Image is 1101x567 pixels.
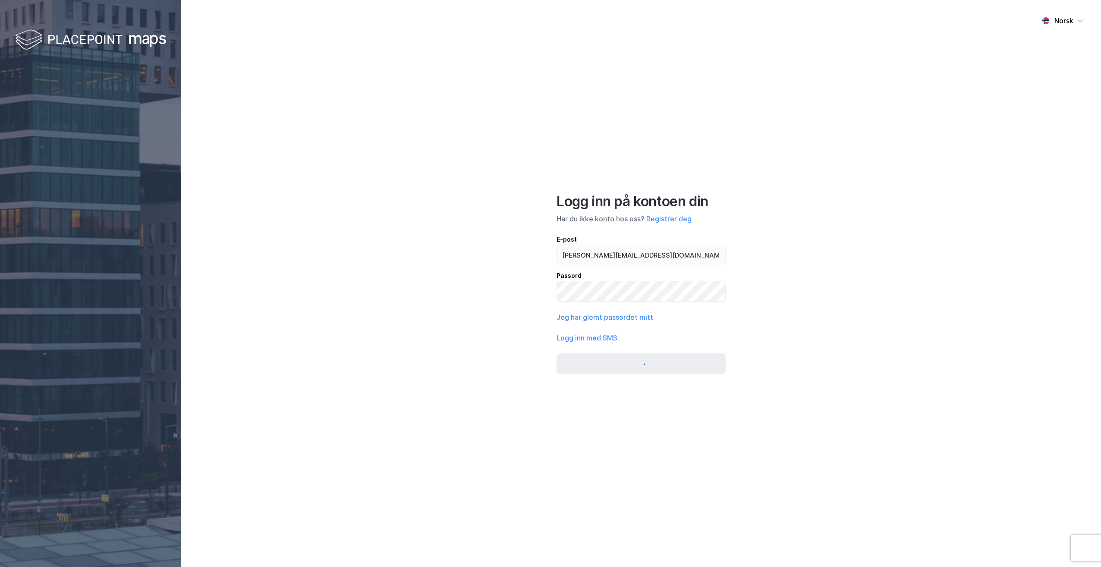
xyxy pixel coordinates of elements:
[557,312,653,322] button: Jeg har glemt passordet mitt
[557,214,726,224] div: Har du ikke konto hos oss?
[646,214,692,224] button: Registrer deg
[557,193,726,210] div: Logg inn på kontoen din
[15,28,166,53] img: logo-white.f07954bde2210d2a523dddb988cd2aa7.svg
[1058,526,1101,567] iframe: Chat Widget
[1054,16,1073,26] div: Norsk
[557,333,617,343] button: Logg inn med SMS
[557,271,726,281] div: Passord
[557,234,726,245] div: E-post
